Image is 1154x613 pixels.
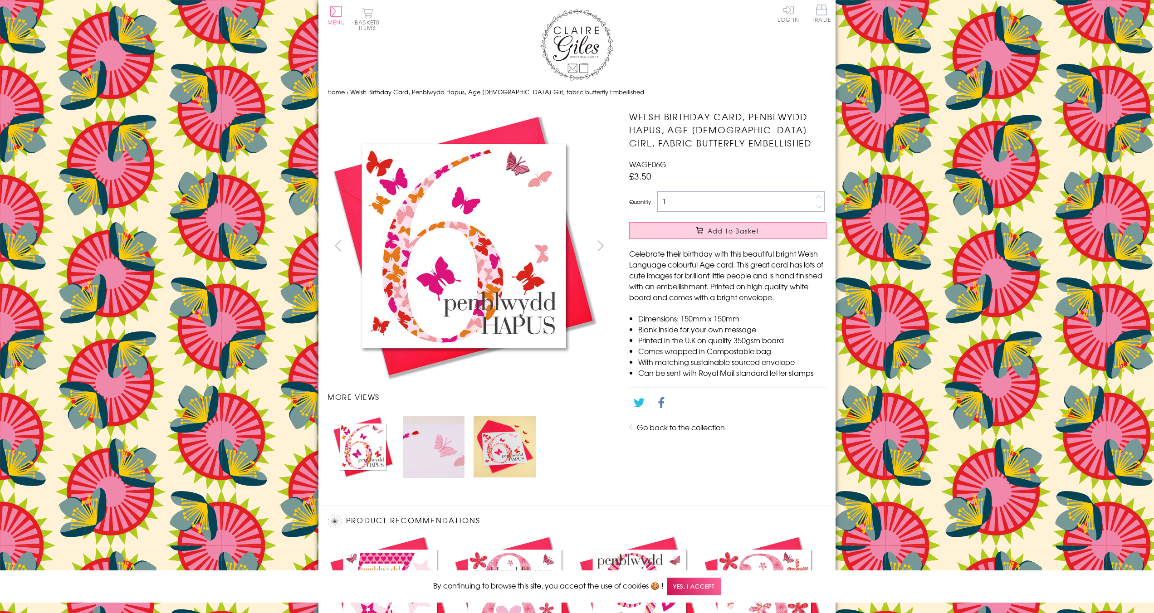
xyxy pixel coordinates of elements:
p: Celebrate their birthday with this beautiful bright Welsh Language colourful Age card. This great... [629,248,826,302]
button: prev [328,235,348,256]
span: › [347,88,348,96]
span: Trade [812,5,831,22]
img: Welsh Birthday Card, Penblwydd Hapus, Age 6 Girl, fabric butterfly Embellished [403,416,465,477]
img: Welsh Birthday Card, Penblwydd Hapus, Age 6 Girl, fabric butterfly Embellished [332,416,394,477]
a: Trade [812,5,831,24]
a: Log In [777,5,799,22]
li: Can be sent with Royal Mail standard letter stamps [638,367,826,378]
li: Comes wrapped in Compostable bag [638,345,826,356]
h3: More views [328,391,611,402]
li: Carousel Page 2 [398,411,469,482]
span: Welsh Birthday Card, Penblwydd Hapus, Age [DEMOGRAPHIC_DATA] Girl, fabric butterfly Embellished [350,88,644,96]
span: Menu [328,18,345,26]
button: Add to Basket [629,222,826,239]
li: Carousel Page 1 (Current Slide) [328,411,398,482]
button: Menu [328,6,345,25]
img: Welsh Birthday Card, Penblwydd Hapus, Age 6 Girl, fabric butterfly Embellished [328,110,600,382]
li: Carousel Page 3 [469,411,540,482]
nav: breadcrumbs [328,83,826,102]
h2: Product recommendations [328,515,826,528]
img: Claire Giles Greetings Cards [541,9,613,81]
span: Yes, I accept [667,578,721,595]
li: With matching sustainable sourced envelope [638,356,826,367]
span: 0 items [359,18,380,32]
h1: Welsh Birthday Card, Penblwydd Hapus, Age [DEMOGRAPHIC_DATA] Girl, fabric butterfly Embellished [629,110,826,149]
li: Blank inside for your own message [638,324,826,335]
span: Add to Basket [708,226,759,235]
li: Dimensions: 150mm x 150mm [638,313,826,324]
li: Printed in the U.K on quality 350gsm board [638,335,826,345]
a: Go back to the collection [637,422,725,433]
label: Quantity [629,198,651,206]
button: next [591,235,611,256]
a: Home [328,88,345,96]
span: WAGE06G [629,159,666,170]
span: £3.50 [629,170,651,182]
button: Basket0 items [355,7,380,30]
img: Welsh Birthday Card, Penblwydd Hapus, Age 6 Girl, fabric butterfly Embellished [474,416,535,477]
ul: Carousel Pagination [328,411,611,482]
